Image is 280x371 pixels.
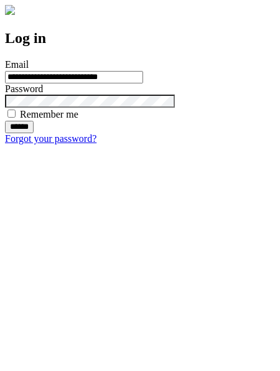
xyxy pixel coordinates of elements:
h2: Log in [5,30,275,47]
label: Remember me [20,109,78,120]
label: Password [5,83,43,94]
a: Forgot your password? [5,133,96,144]
img: logo-4e3dc11c47720685a147b03b5a06dd966a58ff35d612b21f08c02c0306f2b779.png [5,5,15,15]
label: Email [5,59,29,70]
